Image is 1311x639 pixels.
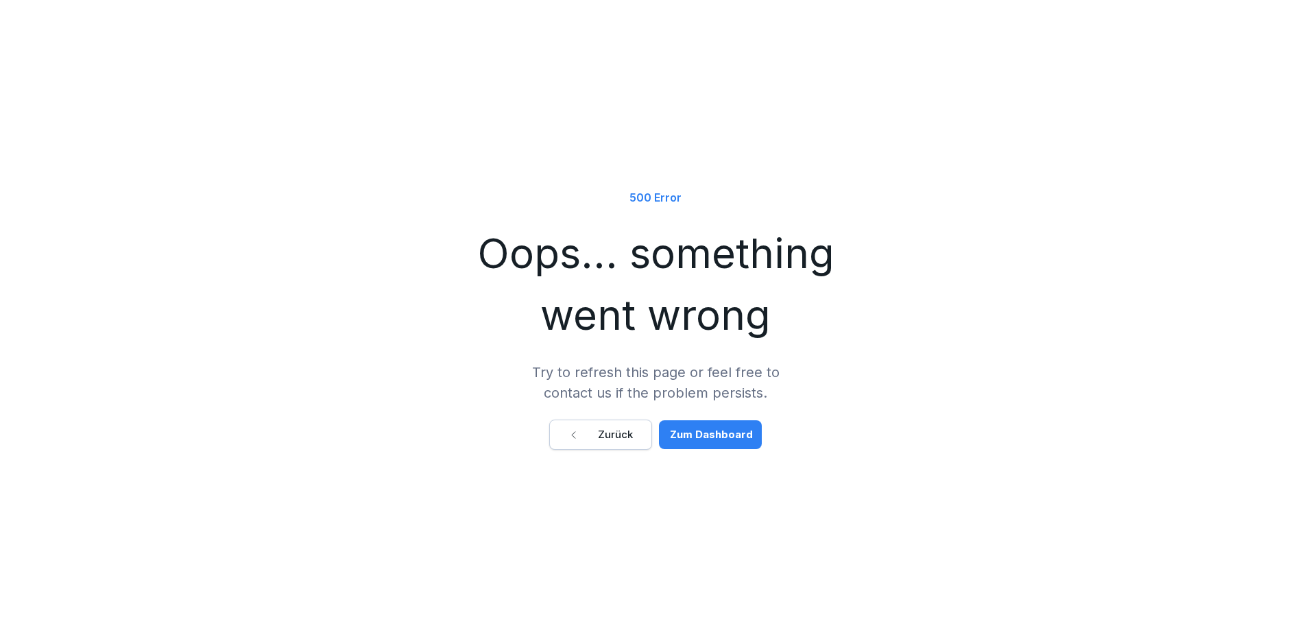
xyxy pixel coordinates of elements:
[670,427,753,442] div: Zum Dashboard
[629,189,682,206] p: 500 Error
[568,427,633,442] div: Zurück
[450,222,861,346] h1: Oops... something went wrong
[518,362,793,403] p: Try to refresh this page or feel free to contact us if the problem persists.
[659,420,762,449] button: Zum Dashboard
[549,420,652,450] button: Zurück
